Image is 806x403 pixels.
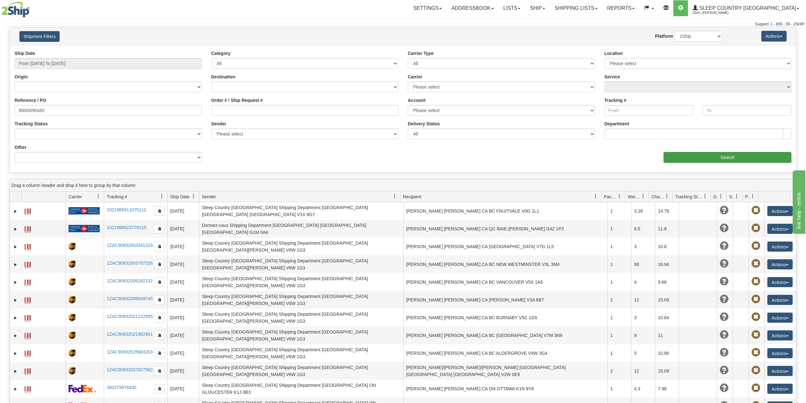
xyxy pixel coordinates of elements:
span: 2044 / [PERSON_NAME] [693,10,740,16]
td: Sleep Country [GEOGRAPHIC_DATA] Shipping Department [GEOGRAPHIC_DATA] [GEOGRAPHIC_DATA][PERSON_NA... [199,291,403,309]
span: Unknown [720,224,729,233]
button: Copy to clipboard [154,206,165,216]
td: 15.09 [655,362,679,380]
label: Department [604,121,629,127]
td: 3.18 [631,202,655,220]
td: 2 [607,362,631,380]
a: Reports [602,0,639,16]
img: 8 - UPS [69,349,75,357]
span: Sender [202,194,216,200]
img: 8 - UPS [69,367,75,375]
a: Shipping lists [550,0,602,16]
span: Charge [651,194,665,200]
span: Pickup Not Assigned [751,348,760,357]
td: [DATE] [167,202,199,220]
a: 1ZAC90932003341319 [107,243,153,248]
button: Actions [767,366,793,376]
a: 1ZAC90932021222995 [107,314,153,319]
button: Actions [767,313,793,323]
img: 8 - UPS [69,278,75,286]
a: 1ZAC90932037827562 [107,367,153,372]
label: Carrier [408,74,422,80]
a: 1ZAC90932021962981 [107,332,153,337]
td: Dormez-vous Shipping Department [GEOGRAPHIC_DATA] [GEOGRAPHIC_DATA] [GEOGRAPHIC_DATA] G1M 0A4 [199,220,403,238]
button: Actions [761,31,787,42]
img: 20 - Canada Post [69,225,100,233]
td: 3 [631,238,655,255]
a: Tracking # filter column settings [156,191,167,202]
button: Copy to clipboard [154,384,165,393]
a: Sender filter column settings [389,191,400,202]
td: 1 [607,344,631,362]
a: Shipment Issues filter column settings [731,191,742,202]
button: Copy to clipboard [154,295,165,305]
button: Copy to clipboard [154,242,165,251]
label: Sender [211,121,226,127]
td: [PERSON_NAME] [PERSON_NAME] CA QC BAIE-[PERSON_NAME] G4Z 1P2 [403,220,608,238]
img: 8 - UPS [69,331,75,339]
a: Expand [12,297,19,303]
td: Sleep Country [GEOGRAPHIC_DATA] Shipping Department [GEOGRAPHIC_DATA] ON GLOUCESTER K1J 0B3 [199,380,403,398]
td: Sleep Country [GEOGRAPHIC_DATA] Shipping Department [GEOGRAPHIC_DATA] [GEOGRAPHIC_DATA][PERSON_NA... [199,255,403,273]
a: Addressbook [446,0,499,16]
a: Tracking Status filter column settings [700,191,710,202]
td: Sleep Country [GEOGRAPHIC_DATA] Shipping Department [GEOGRAPHIC_DATA] [GEOGRAPHIC_DATA][PERSON_NA... [199,362,403,380]
td: 68 [631,255,655,273]
a: Sleep Country [GEOGRAPHIC_DATA] 2044 / [PERSON_NAME] [688,0,804,16]
td: 4 [631,273,655,291]
a: Expand [12,208,19,215]
a: Label [24,312,31,322]
a: Expand [12,244,19,250]
td: [DATE] [167,344,199,362]
span: Unknown [720,277,729,286]
span: Unknown [720,241,729,250]
td: Sleep Country [GEOGRAPHIC_DATA] Shipping Department [GEOGRAPHIC_DATA] [GEOGRAPHIC_DATA] [GEOGRAPH... [199,202,403,220]
td: 9 [631,327,655,344]
button: Copy to clipboard [154,331,165,340]
span: Pickup Not Assigned [751,259,760,268]
a: 1021985811075112 [107,207,146,212]
a: Label [24,383,31,393]
a: Pickup Status filter column settings [747,191,758,202]
td: 1 [607,255,631,273]
label: Reference / PO [15,97,46,103]
td: 10.8 [655,238,679,255]
td: [DATE] [167,362,199,380]
span: Unknown [720,313,729,321]
label: Order # / Ship Request # [211,97,263,103]
span: Tracking Status [675,194,703,200]
span: Pickup Not Assigned [751,366,760,375]
td: 3 [631,309,655,327]
span: Shipment Issues [729,194,735,200]
td: 1 [607,238,631,255]
button: Actions [767,259,793,269]
span: Unknown [720,330,729,339]
td: 1 [607,273,631,291]
td: [PERSON_NAME]/[PERSON_NAME]/[PERSON_NAME] [GEOGRAPHIC_DATA] [GEOGRAPHIC_DATA] [GEOGRAPHIC_DATA] V... [403,362,608,380]
a: Lists [499,0,525,16]
img: 20 - Canada Post [69,207,100,215]
td: 6.5 [631,220,655,238]
td: 11 [655,327,679,344]
span: Pickup Not Assigned [751,206,760,215]
a: Label [24,223,31,234]
a: 1021988823779115 [107,225,146,230]
a: Recipient filter column settings [590,191,601,202]
td: 11.8 [655,220,679,238]
input: Search [664,152,791,163]
label: Location [604,50,623,56]
label: Tracking # [604,97,626,103]
span: Pickup Not Assigned [751,224,760,233]
img: 8 - UPS [69,242,75,250]
td: Sleep Country [GEOGRAPHIC_DATA] Shipping Department [GEOGRAPHIC_DATA] [GEOGRAPHIC_DATA][PERSON_NA... [199,273,403,291]
span: Pickup Not Assigned [751,295,760,304]
button: Actions [767,295,793,305]
td: 15.09 [655,291,679,309]
img: 8 - UPS [69,314,75,321]
span: Sleep Country [GEOGRAPHIC_DATA] [698,5,796,11]
span: Unknown [720,384,729,393]
label: Category [211,50,231,56]
td: [PERSON_NAME] [PERSON_NAME] CA BC BURNABY V5C 1G5 [403,309,608,327]
td: [DATE] [167,291,199,309]
td: 2 [607,291,631,309]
